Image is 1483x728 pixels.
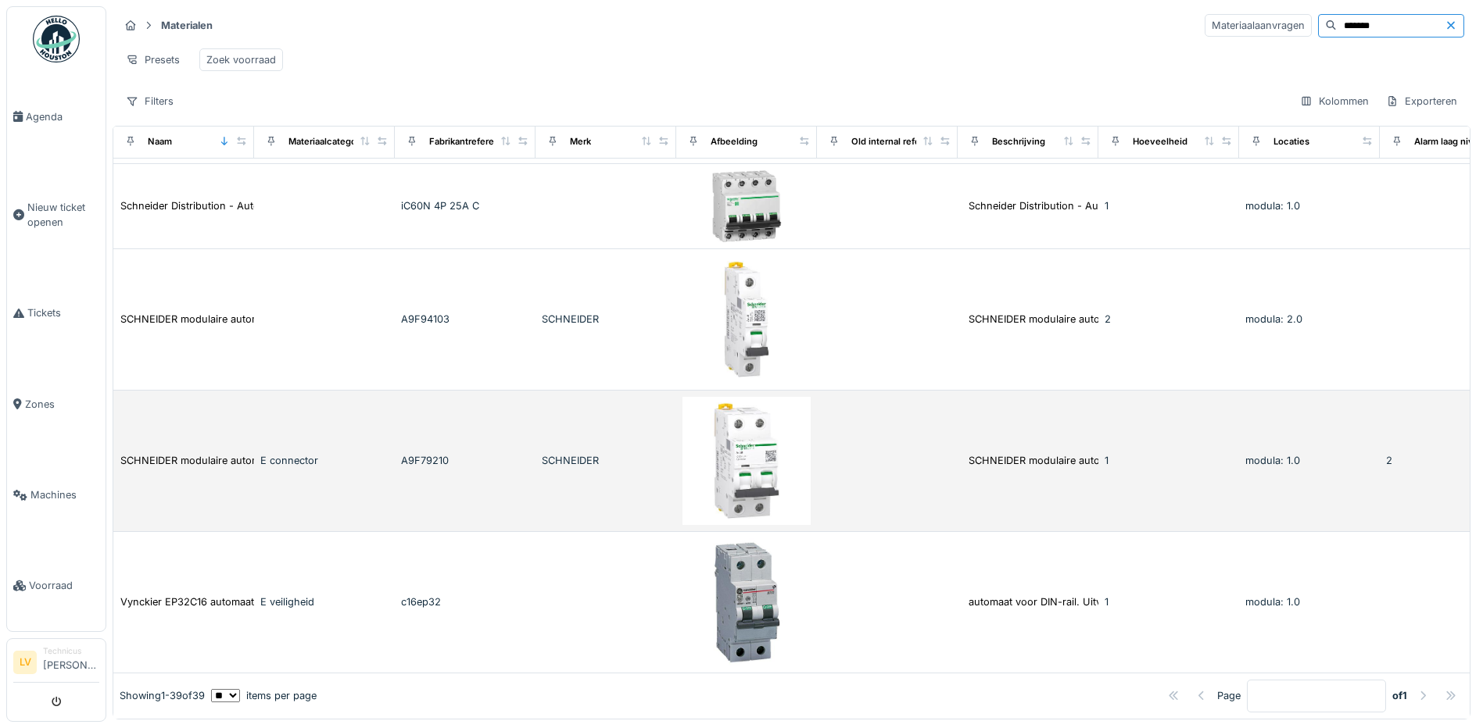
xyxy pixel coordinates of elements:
[43,645,99,679] li: [PERSON_NAME]
[1133,135,1187,148] div: Hoeveelheid
[1245,200,1300,212] span: modula: 1.0
[7,359,106,449] a: Zones
[148,135,172,148] div: Naam
[120,689,205,704] div: Showing 1 - 39 of 39
[7,541,106,631] a: Voorraad
[260,594,389,609] div: E veiligheid
[13,645,99,683] a: LV Technicus[PERSON_NAME]
[1293,90,1376,112] div: Kolommen
[13,651,37,674] li: LV
[119,90,181,112] div: Filters
[429,135,510,148] div: Fabrikantreferentie
[682,538,811,666] img: Vynckier EP32C16 automaat 2-polig 16A
[120,453,492,468] div: SCHNEIDER modulaire automaat - iC60N - 2 polen - 10 A - C curve A9F79210
[682,255,811,384] img: SCHNEIDER modulaire automaat - iC60L - 1 pool - 3 A - C curve A9F94103
[969,198,1212,213] div: Schneider Distribution - Automaat iC60N 4P 25A C
[260,453,389,468] div: E connector
[7,450,106,541] a: Machines
[25,397,99,412] span: Zones
[1205,14,1312,37] div: Materiaalaanvragen
[711,135,758,148] div: Afbeelding
[1245,596,1300,608] span: modula: 1.0
[211,689,317,704] div: items per page
[1105,453,1233,468] div: 1
[401,198,529,213] div: iC60N 4P 25A C
[27,200,99,230] span: Nieuw ticket openen
[1105,312,1233,327] div: 2
[7,268,106,359] a: Tickets
[401,453,529,468] div: A9F79210
[43,645,99,657] div: Technicus
[1379,90,1464,112] div: Exporteren
[120,312,478,327] div: SCHNEIDER modulaire automaat - iC60L - 1 pool - 3 A - C curve A9F94103
[7,71,106,162] a: Agenda
[401,594,529,609] div: c16ep32
[288,135,367,148] div: Materiaalcategorie
[1392,689,1407,704] strong: of 1
[992,135,1045,148] div: Beschrijving
[155,18,219,33] strong: Materialen
[119,48,187,71] div: Presets
[120,198,364,213] div: Schneider Distribution - Automaat iC60N 4P 25A C
[1273,135,1309,148] div: Locaties
[969,594,1199,609] div: automaat voor DIN-rail. Uitvoering: 2-polig No...
[206,52,276,67] div: Zoek voorraad
[969,312,1217,327] div: SCHNEIDER modulaire automaat - iC60L - 1 pool -...
[542,312,670,327] div: SCHNEIDER
[1105,594,1233,609] div: 1
[29,578,99,593] span: Voorraad
[542,453,670,468] div: SCHNEIDER
[27,305,99,320] span: Tickets
[33,16,80,62] img: Badge_color-CXgf-gQk.svg
[851,135,945,148] div: Old internal reference
[1217,689,1241,704] div: Page
[30,487,99,502] span: Machines
[1245,455,1300,466] span: modula: 1.0
[26,109,99,124] span: Agenda
[401,312,529,327] div: A9F94103
[120,594,312,609] div: Vynckier EP32C16 automaat 2-polig 16A
[1105,198,1233,213] div: 1
[570,135,591,148] div: Merk
[682,170,811,242] img: Schneider Distribution - Automaat iC60N 4P 25A C
[7,162,106,268] a: Nieuw ticket openen
[682,397,811,525] img: SCHNEIDER modulaire automaat - iC60N - 2 polen - 10 A - C curve A9F79210
[969,453,1300,468] div: SCHNEIDER modulaire automaat - iC60N - 2 [GEOGRAPHIC_DATA] ...
[1245,313,1302,325] span: modula: 2.0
